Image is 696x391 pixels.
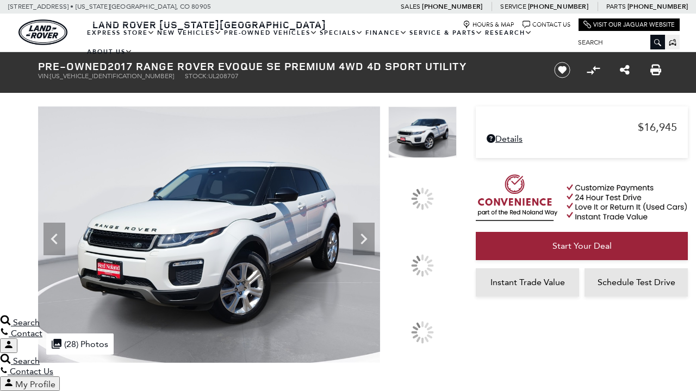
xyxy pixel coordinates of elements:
span: Stock: [185,72,208,80]
a: Pre-Owned Vehicles [223,23,319,42]
span: $16,945 [638,121,677,134]
a: Schedule Test Drive [585,268,688,297]
img: Land Rover [18,20,67,45]
a: [PHONE_NUMBER] [528,2,588,11]
span: [US_VEHICLE_IDENTIFICATION_NUMBER] [50,72,174,80]
span: My Profile [15,379,55,389]
a: Instant Trade Value [476,268,579,297]
a: About Us [86,42,134,61]
a: Service & Parts [408,23,484,42]
a: Visit Our Jaguar Website [583,21,675,29]
a: Finance [364,23,408,42]
strong: Pre-Owned [38,59,108,73]
nav: Main Navigation [86,23,570,61]
span: Start Your Deal [552,241,612,251]
a: Research [484,23,533,42]
a: Contact Us [523,21,570,29]
a: Specials [319,23,364,42]
input: Search [570,36,665,49]
span: Service [500,3,526,10]
a: Print this Pre-Owned 2017 Range Rover Evoque SE Premium 4WD 4D Sport Utility [650,64,661,77]
span: Parts [606,3,626,10]
img: Used 2017 White Land Rover SE Premium image 1 [388,106,457,158]
span: Contact Us [10,366,53,376]
a: Land Rover [US_STATE][GEOGRAPHIC_DATA] [86,18,333,31]
img: Used 2017 White Land Rover SE Premium image 1 [38,106,380,363]
a: Share this Pre-Owned 2017 Range Rover Evoque SE Premium 4WD 4D Sport Utility [620,64,630,77]
a: [STREET_ADDRESS] • [US_STATE][GEOGRAPHIC_DATA], CO 80905 [8,3,211,10]
a: New Vehicles [156,23,223,42]
span: Land Rover [US_STATE][GEOGRAPHIC_DATA] [92,18,326,31]
a: Start Your Deal [476,232,688,260]
a: Details [487,134,677,144]
button: Compare vehicle [585,62,601,78]
a: EXPRESS STORE [86,23,156,42]
span: VIN: [38,72,50,80]
span: Search [13,356,40,366]
button: Save vehicle [550,61,574,79]
span: Contact [11,328,42,338]
span: Instant Trade Value [490,277,565,287]
a: [PHONE_NUMBER] [627,2,688,11]
a: land-rover [18,20,67,45]
span: Schedule Test Drive [598,277,675,287]
a: [PHONE_NUMBER] [422,2,482,11]
a: Hours & Map [463,21,514,29]
span: Search [13,317,40,327]
span: Sales [401,3,420,10]
h1: 2017 Range Rover Evoque SE Premium 4WD 4D Sport Utility [38,60,536,72]
span: UL208707 [208,72,239,80]
a: $16,945 [487,121,677,134]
